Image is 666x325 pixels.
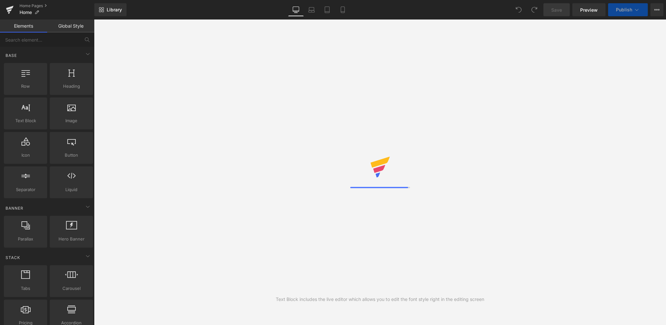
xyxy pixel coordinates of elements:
[276,296,484,303] div: Text Block includes the live editor which allows you to edit the font style right in the editing ...
[20,10,32,15] span: Home
[288,3,304,16] a: Desktop
[528,3,541,16] button: Redo
[5,52,18,58] span: Base
[6,285,45,292] span: Tabs
[52,83,91,90] span: Heading
[6,186,45,193] span: Separator
[52,186,91,193] span: Liquid
[5,205,24,211] span: Banner
[650,3,663,16] button: More
[47,19,94,32] a: Global Style
[6,152,45,159] span: Icon
[304,3,319,16] a: Laptop
[6,236,45,242] span: Parallax
[52,152,91,159] span: Button
[319,3,335,16] a: Tablet
[572,3,606,16] a: Preview
[107,7,122,13] span: Library
[551,6,562,13] span: Save
[6,117,45,124] span: Text Block
[335,3,351,16] a: Mobile
[5,254,21,261] span: Stack
[616,7,632,12] span: Publish
[52,236,91,242] span: Hero Banner
[52,117,91,124] span: Image
[94,3,127,16] a: New Library
[6,83,45,90] span: Row
[20,3,94,8] a: Home Pages
[52,285,91,292] span: Carousel
[580,6,598,13] span: Preview
[608,3,648,16] button: Publish
[512,3,525,16] button: Undo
